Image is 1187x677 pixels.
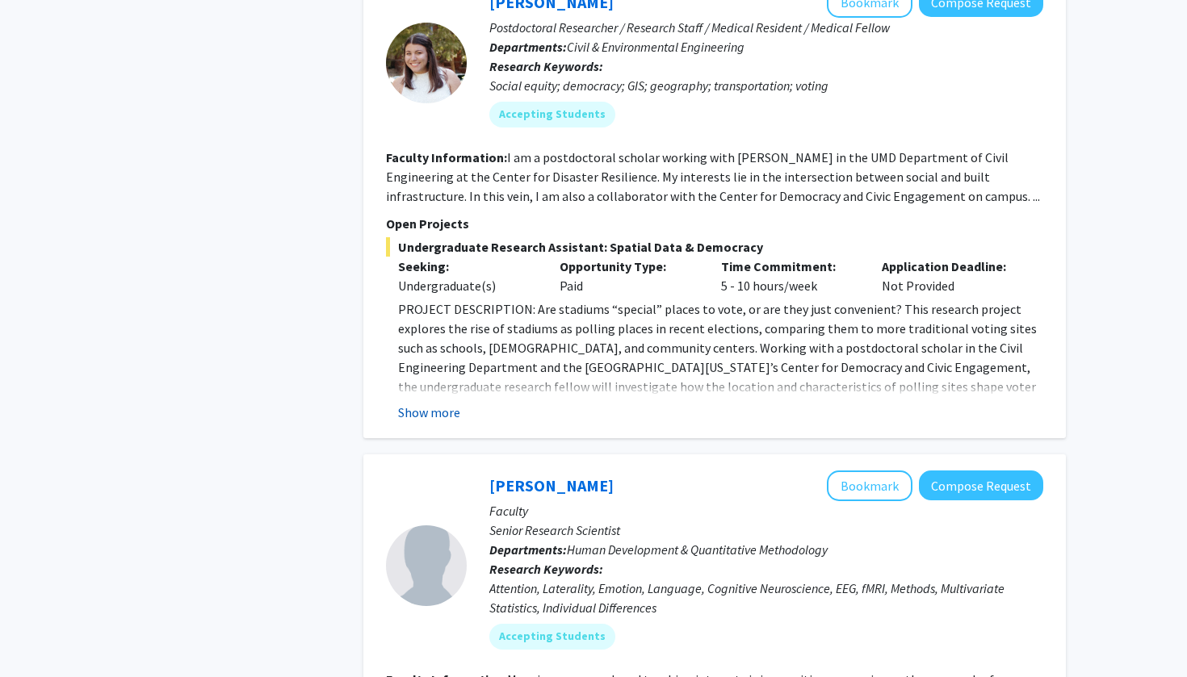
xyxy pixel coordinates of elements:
[709,257,870,295] div: 5 - 10 hours/week
[489,76,1043,95] div: Social equity; democracy; GIS; geography; transportation; voting
[882,257,1019,276] p: Application Deadline:
[489,39,567,55] b: Departments:
[489,520,1043,540] p: Senior Research Scientist
[489,501,1043,520] p: Faculty
[398,299,1043,454] p: PROJECT DESCRIPTION: Are stadiums “special” places to vote, or are they just convenient? This res...
[919,470,1043,500] button: Compose Request to Joseph Dien
[398,403,460,422] button: Show more
[489,475,614,495] a: [PERSON_NAME]
[489,541,567,558] b: Departments:
[560,257,697,276] p: Opportunity Type:
[827,470,912,501] button: Add Joseph Dien to Bookmarks
[489,624,615,650] mat-chip: Accepting Students
[398,276,535,295] div: Undergraduate(s)
[567,541,828,558] span: Human Development & Quantitative Methodology
[547,257,709,295] div: Paid
[489,58,603,74] b: Research Keywords:
[386,237,1043,257] span: Undergraduate Research Assistant: Spatial Data & Democracy
[567,39,744,55] span: Civil & Environmental Engineering
[489,579,1043,617] div: Attention, Laterality, Emotion, Language, Cognitive Neuroscience, EEG, fMRI, Methods, Multivariat...
[870,257,1031,295] div: Not Provided
[386,214,1043,233] p: Open Projects
[386,149,1040,204] fg-read-more: I am a postdoctoral scholar working with [PERSON_NAME] in the UMD Department of Civil Engineering...
[489,561,603,577] b: Research Keywords:
[489,18,1043,37] p: Postdoctoral Researcher / Research Staff / Medical Resident / Medical Fellow
[12,604,69,665] iframe: Chat
[721,257,858,276] p: Time Commitment:
[398,257,535,276] p: Seeking:
[386,149,507,165] b: Faculty Information:
[489,102,615,127] mat-chip: Accepting Students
